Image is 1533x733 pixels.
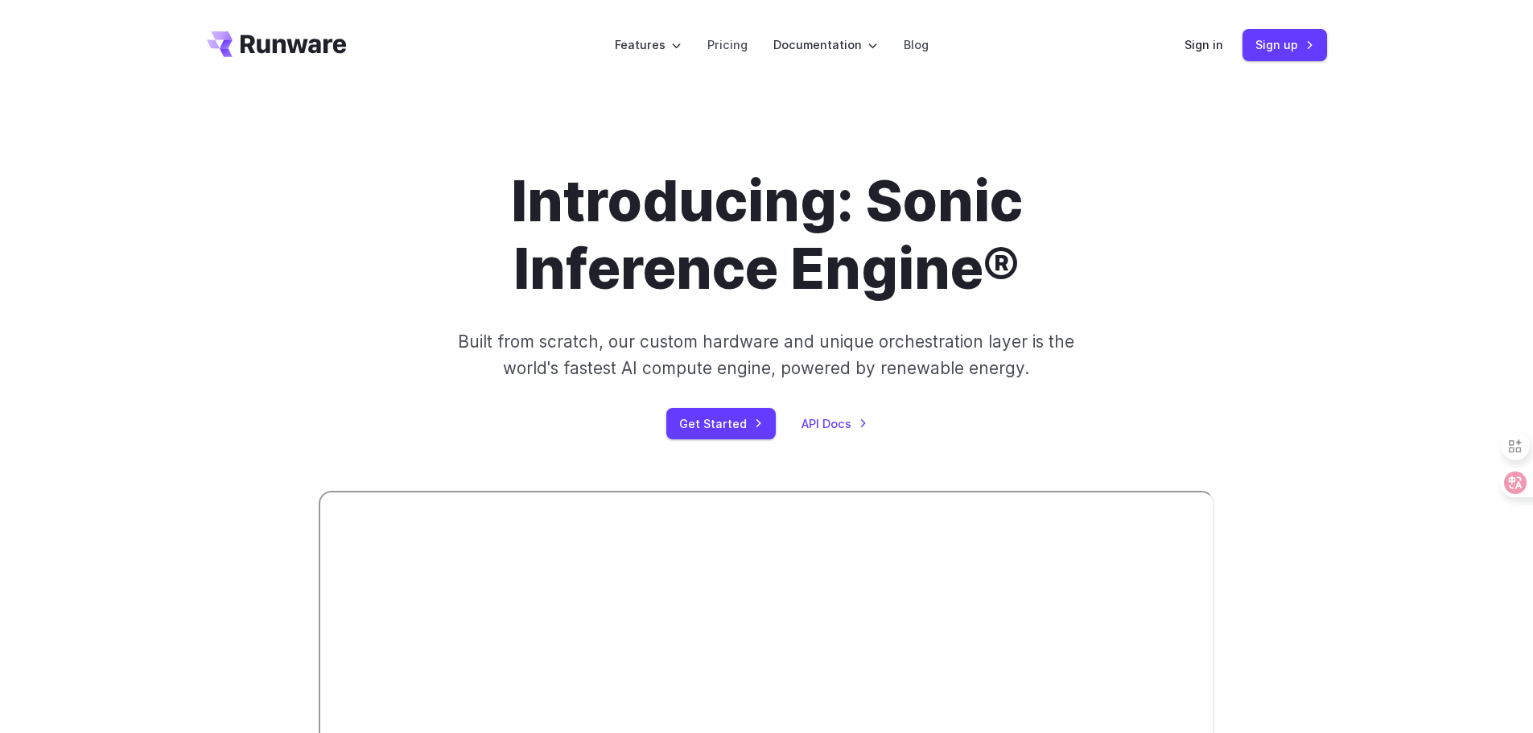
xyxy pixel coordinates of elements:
a: Sign up [1242,29,1327,60]
p: Built from scratch, our custom hardware and unique orchestration layer is the world's fastest AI ... [453,328,1081,382]
a: Get Started [666,408,776,439]
h1: Introducing: Sonic Inference Engine® [319,167,1215,303]
label: Features [615,35,682,54]
a: Sign in [1185,35,1223,54]
label: Documentation [773,35,878,54]
a: Pricing [707,35,748,54]
a: Go to / [207,31,347,57]
a: Blog [904,35,929,54]
a: API Docs [802,414,867,433]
